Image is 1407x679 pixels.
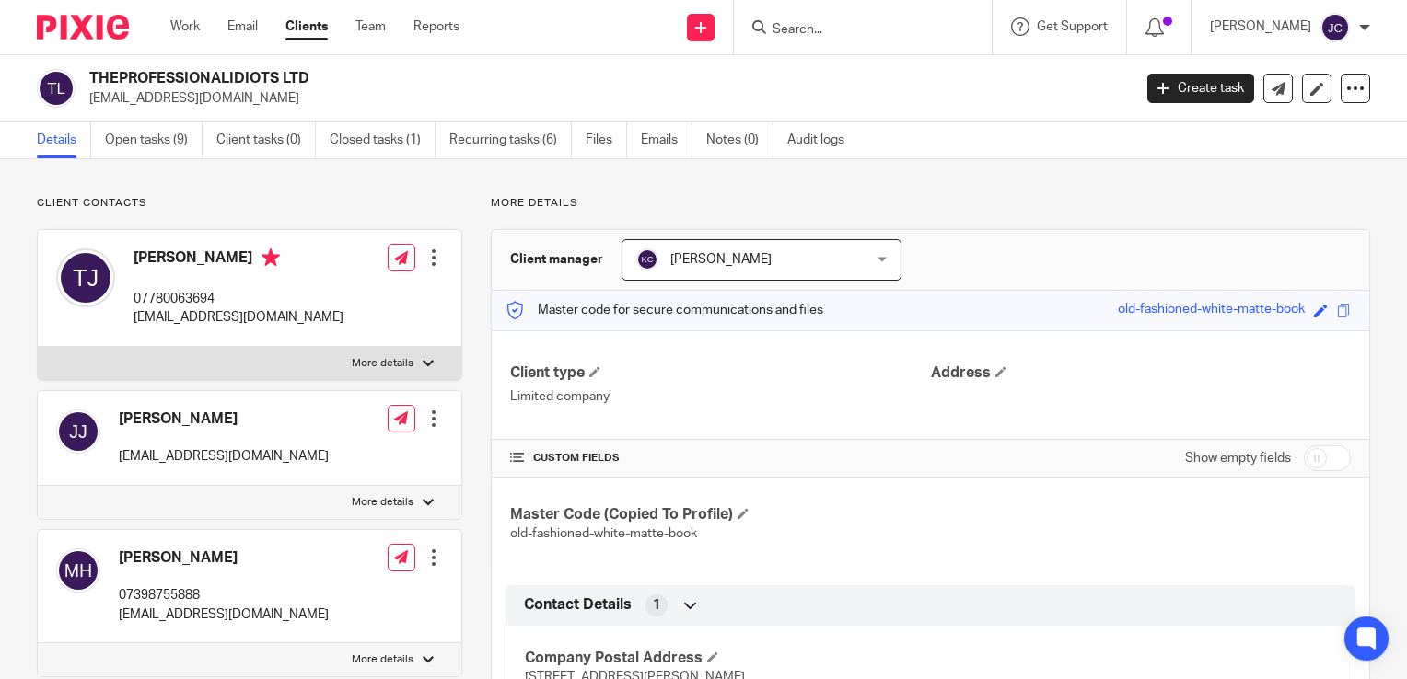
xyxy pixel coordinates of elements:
[105,122,203,158] a: Open tasks (9)
[787,122,858,158] a: Audit logs
[1185,449,1291,467] label: Show empty fields
[1210,17,1311,36] p: [PERSON_NAME]
[771,22,936,39] input: Search
[1147,74,1254,103] a: Create task
[170,17,200,36] a: Work
[413,17,459,36] a: Reports
[506,301,823,319] p: Master code for secure communications and files
[134,308,343,327] p: [EMAIL_ADDRESS][DOMAIN_NAME]
[510,387,930,406] p: Limited company
[352,495,413,510] p: More details
[510,527,697,540] span: old-fashioned-white-matte-book
[706,122,773,158] a: Notes (0)
[134,290,343,308] p: 07780063694
[1118,300,1305,321] div: old-fashioned-white-matte-book
[285,17,328,36] a: Clients
[227,17,258,36] a: Email
[119,548,329,568] h4: [PERSON_NAME]
[352,356,413,371] p: More details
[37,15,129,40] img: Pixie
[1037,20,1108,33] span: Get Support
[89,89,1120,108] p: [EMAIL_ADDRESS][DOMAIN_NAME]
[586,122,627,158] a: Files
[636,248,658,270] img: svg%3E
[56,248,115,307] img: svg%3E
[37,122,91,158] a: Details
[641,122,692,158] a: Emails
[355,17,386,36] a: Team
[56,409,100,454] img: svg%3E
[510,451,930,466] h4: CUSTOM FIELDS
[670,253,772,266] span: [PERSON_NAME]
[216,122,316,158] a: Client tasks (0)
[352,652,413,667] p: More details
[330,122,436,158] a: Closed tasks (1)
[510,250,603,269] h3: Client manager
[89,69,913,88] h2: THEPROFESSIONALIDIOTS LTD
[119,586,329,604] p: 07398755888
[510,505,930,524] h4: Master Code (Copied To Profile)
[37,69,76,108] img: svg%3E
[510,363,930,383] h4: Client type
[119,605,329,624] p: [EMAIL_ADDRESS][DOMAIN_NAME]
[37,196,462,211] p: Client contacts
[491,196,1370,211] p: More details
[449,122,572,158] a: Recurring tasks (6)
[525,649,930,668] h4: Company Postal Address
[1320,13,1350,42] img: svg%3E
[134,248,343,271] h4: [PERSON_NAME]
[524,595,632,615] span: Contact Details
[262,248,280,267] i: Primary
[56,548,100,593] img: svg%3E
[119,447,329,466] p: [EMAIL_ADDRESS][DOMAIN_NAME]
[931,363,1351,383] h4: Address
[653,596,660,615] span: 1
[119,409,329,429] h4: [PERSON_NAME]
